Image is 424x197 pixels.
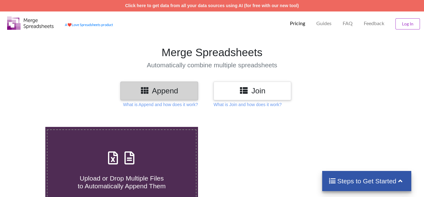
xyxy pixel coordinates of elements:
p: What is Append and how does it work? [123,101,198,108]
span: heart [67,23,72,27]
span: Feedback [364,21,384,26]
p: Pricing [290,20,305,27]
p: Guides [316,20,332,27]
p: FAQ [343,20,353,27]
button: Log In [395,18,420,29]
a: Click here to get data from all your data sources using AI (for free with our new tool) [125,3,299,8]
h4: Steps to Get Started [328,177,405,185]
p: What is Join and how does it work? [214,101,282,108]
a: AheartLove Spreadsheets product [65,23,113,27]
h3: Join [218,86,286,95]
span: Upload or Drop Multiple Files to Automatically Append Them [78,175,166,190]
img: Logo.png [7,16,54,30]
h3: Append [125,86,193,95]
